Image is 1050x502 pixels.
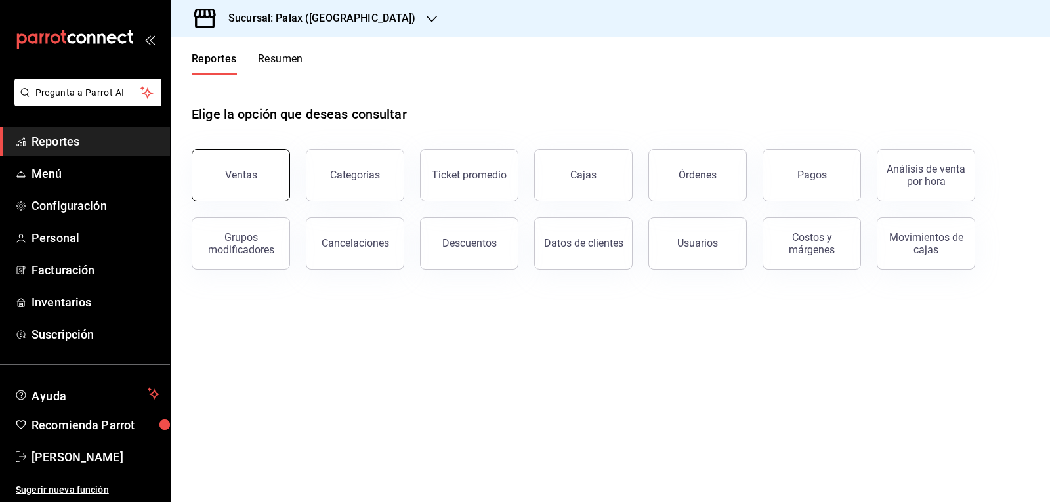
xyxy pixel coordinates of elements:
[330,169,380,181] div: Categorías
[877,149,975,201] button: Análisis de venta por hora
[534,217,633,270] button: Datos de clientes
[306,217,404,270] button: Cancelaciones
[763,217,861,270] button: Costos y márgenes
[442,237,497,249] div: Descuentos
[31,293,159,311] span: Inventarios
[258,52,303,75] button: Resumen
[534,149,633,201] a: Cajas
[31,416,159,434] span: Recomienda Parrot
[200,231,282,256] div: Grupos modificadores
[31,386,142,402] span: Ayuda
[322,237,389,249] div: Cancelaciones
[192,149,290,201] button: Ventas
[885,231,967,256] div: Movimientos de cajas
[677,237,718,249] div: Usuarios
[679,169,717,181] div: Órdenes
[31,261,159,279] span: Facturación
[570,167,597,183] div: Cajas
[420,217,518,270] button: Descuentos
[420,149,518,201] button: Ticket promedio
[192,52,237,75] button: Reportes
[31,325,159,343] span: Suscripción
[31,448,159,466] span: [PERSON_NAME]
[885,163,967,188] div: Análisis de venta por hora
[225,169,257,181] div: Ventas
[35,86,141,100] span: Pregunta a Parrot AI
[31,133,159,150] span: Reportes
[16,483,159,497] span: Sugerir nueva función
[877,217,975,270] button: Movimientos de cajas
[192,52,303,75] div: navigation tabs
[763,149,861,201] button: Pagos
[771,231,852,256] div: Costos y márgenes
[218,10,416,26] h3: Sucursal: Palax ([GEOGRAPHIC_DATA])
[648,217,747,270] button: Usuarios
[31,229,159,247] span: Personal
[306,149,404,201] button: Categorías
[797,169,827,181] div: Pagos
[31,165,159,182] span: Menú
[144,34,155,45] button: open_drawer_menu
[9,95,161,109] a: Pregunta a Parrot AI
[648,149,747,201] button: Órdenes
[192,217,290,270] button: Grupos modificadores
[432,169,507,181] div: Ticket promedio
[192,104,407,124] h1: Elige la opción que deseas consultar
[14,79,161,106] button: Pregunta a Parrot AI
[31,197,159,215] span: Configuración
[544,237,623,249] div: Datos de clientes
